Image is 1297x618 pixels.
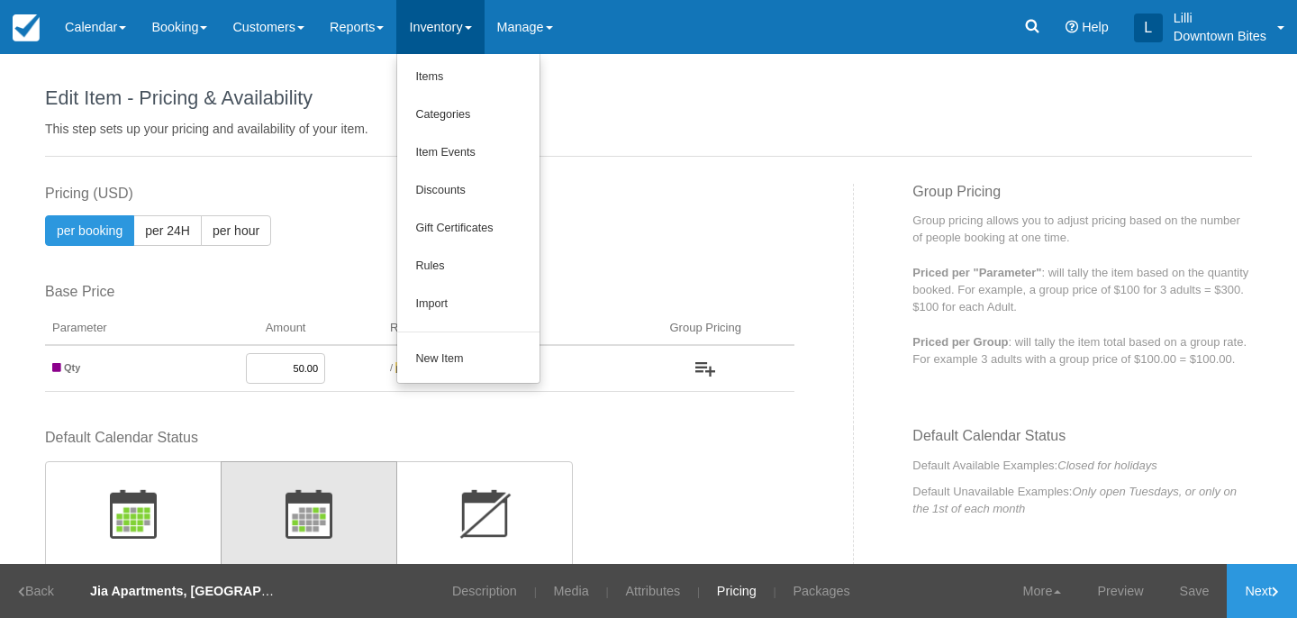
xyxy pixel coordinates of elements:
img: checkfront-main-nav-mini-logo.png [13,14,40,41]
label: Default Calendar Status [45,428,794,449]
img: wizard-add-group-icon.png [695,362,715,377]
strong: Priced per Group [912,335,1008,349]
a: Attributes [612,564,694,618]
h3: Unavailable [232,557,385,602]
th: Amount [188,313,383,345]
h3: Default Calendar Status [912,428,1252,457]
th: Parameter [45,313,188,345]
p: Lilli [1174,9,1266,27]
button: per 24H [133,215,202,246]
h3: Available [57,557,210,602]
h1: Edit Item - Pricing & Availability [45,87,1252,109]
strong: Priced per "Parameter" [912,266,1041,279]
a: Gift Certificates [397,210,540,248]
a: Discounts [397,172,540,210]
p: Downtown Bites [1174,27,1266,45]
strong: Qty [64,362,80,373]
th: Group Pricing [616,313,794,345]
a: Description [439,564,531,618]
a: Save [1162,564,1228,618]
a: Pricing [703,564,770,618]
p: Group pricing allows you to adjust pricing based on the number of people booking at one time. [912,212,1252,246]
strong: Jia Apartments, [GEOGRAPHIC_DATA] - Dinner [90,584,382,598]
label: Base Price [45,282,794,303]
span: per hour [213,223,259,238]
a: Categories [397,96,540,134]
span: per booking [57,223,122,238]
em: Closed for holidays [1057,459,1157,472]
ul: Inventory [396,54,540,384]
button: per booking [45,215,134,246]
img: wizard-default-status-unavailable-icon.png [286,489,332,539]
em: Only open Tuesdays, or only on the 1st of each month [912,485,1237,515]
a: Media [540,564,603,618]
p: : will tally the item total based on a group rate. For example 3 adults with a group price of $10... [912,333,1252,368]
h3: Group Pricing [912,184,1252,213]
a: Items [397,59,540,96]
p: Default Available Examples: [912,457,1252,474]
span: per 24H [145,223,190,238]
div: L [1134,14,1163,42]
a: Preview [1079,564,1161,618]
img: wizard-default-status-disabled-icon.png [458,489,512,539]
a: Rules [397,248,540,286]
h3: Disabled [408,557,561,602]
p: This step sets up your pricing and availability of your item. [45,120,1252,138]
a: More [1005,564,1080,618]
button: per hour [201,215,271,246]
img: wizard-default-status-available-icon.png [110,489,157,539]
a: New Item [397,341,540,378]
span: / [390,362,393,373]
i: Help [1066,21,1078,33]
a: Packages [780,564,864,618]
span: Help [1082,20,1109,34]
span: per booking [395,362,448,373]
a: Next [1227,564,1297,618]
a: Import [397,286,540,323]
p: Default Unavailable Examples: [912,483,1252,517]
p: : will tally the item based on the quantity booked. For example, a group price of $100 for 3 adul... [912,264,1252,315]
a: Item Events [397,134,540,172]
th: Rate [383,313,616,345]
label: Pricing (USD) [45,184,794,204]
